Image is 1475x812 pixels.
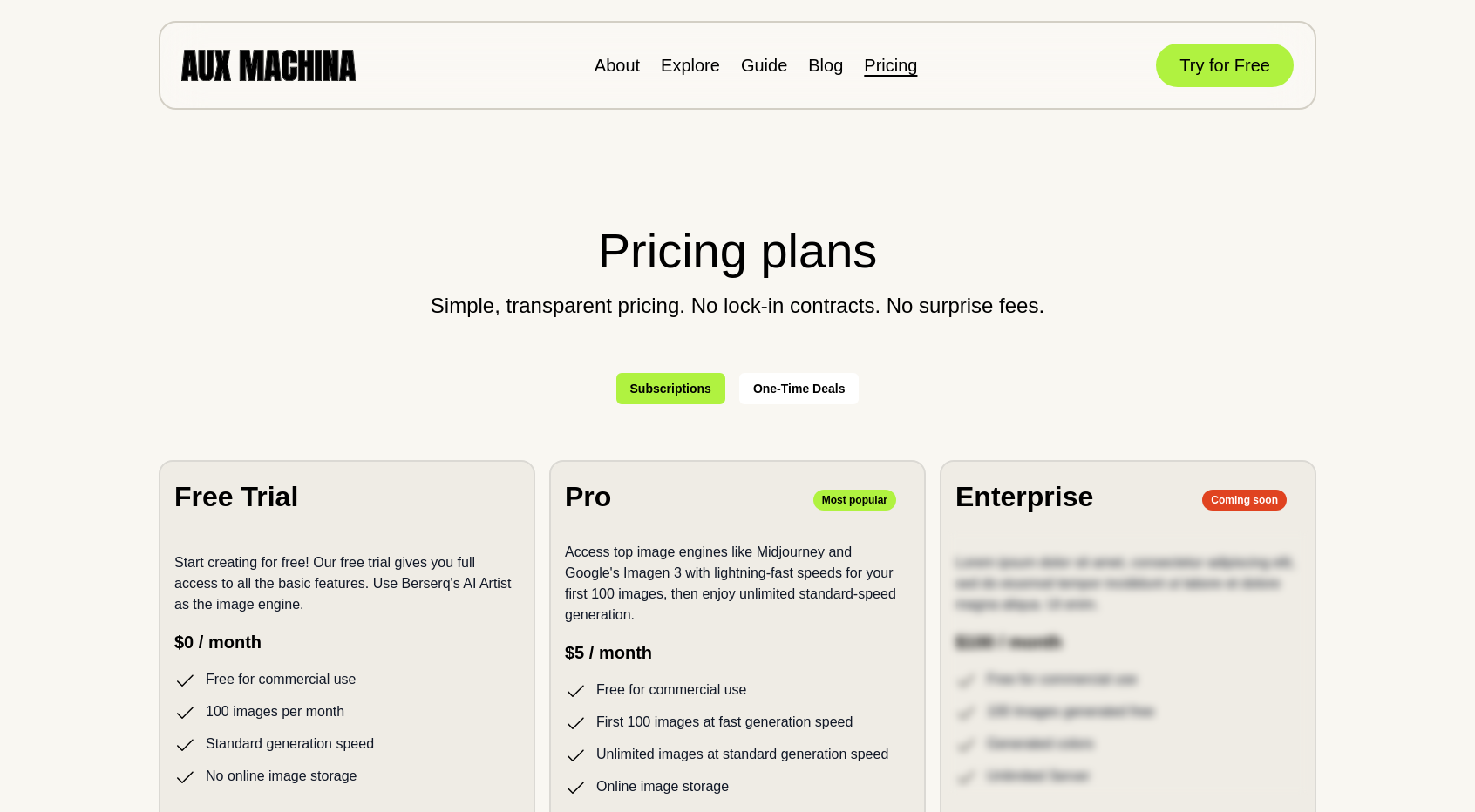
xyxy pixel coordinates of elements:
[181,50,356,80] img: AUX MACHINA
[808,56,843,75] a: Blog
[174,669,520,691] li: Free for commercial use
[864,56,917,75] a: Pricing
[739,373,860,404] button: One-Time Deals
[565,680,910,701] li: Free for commercial use
[565,542,910,626] p: Access top image engines like Midjourney and Google's Imagen 3 with lightning-fast speeds for you...
[174,552,520,615] p: Start creating for free! Our free trial gives you full access to all the basic features. Use Bers...
[565,776,910,798] li: Online image storage
[616,373,725,404] button: Subscriptions
[174,476,298,518] h2: Free Trial
[159,294,1316,317] p: Simple, transparent pricing. No lock-in contracts. No surprise fees.
[1156,44,1294,87] button: Try for Free
[955,476,1093,518] h2: Enterprise
[1202,490,1287,511] p: Coming soon
[813,490,896,511] p: Most popular
[565,712,910,734] li: First 100 images at fast generation speed
[595,56,640,75] a: About
[661,56,720,75] a: Explore
[159,214,1316,288] h2: Pricing plans
[565,639,910,666] p: $5 / month
[565,744,910,766] li: Unlimited images at standard generation speed
[174,701,520,723] li: 100 images per month
[174,734,520,755] li: Standard generation speed
[565,476,611,518] h2: Pro
[741,56,787,75] a: Guide
[174,629,520,655] p: $0 / month
[174,766,520,788] li: No online image storage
